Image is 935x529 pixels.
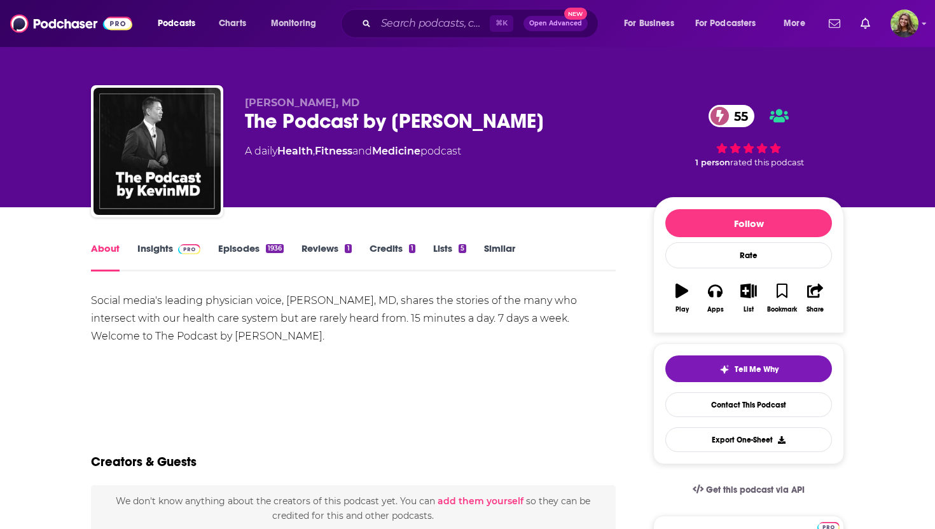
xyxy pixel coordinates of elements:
button: Follow [665,209,832,237]
button: open menu [687,13,775,34]
span: ⌘ K [490,15,513,32]
span: For Podcasters [695,15,756,32]
a: Health [277,145,313,157]
div: 55 1 personrated this podcast [653,97,844,175]
span: 1 person [695,158,730,167]
div: 1 [409,244,415,253]
span: Podcasts [158,15,195,32]
a: Show notifications dropdown [824,13,845,34]
div: Rate [665,242,832,268]
h2: Creators & Guests [91,454,197,470]
a: Charts [211,13,254,34]
span: [PERSON_NAME], MD [245,97,359,109]
span: New [564,8,587,20]
span: Open Advanced [529,20,582,27]
a: Lists5 [433,242,466,271]
a: Get this podcast via API [682,474,815,505]
div: Share [807,306,824,313]
button: Export One-Sheet [665,427,832,452]
div: Play [675,306,689,313]
a: Similar [484,242,515,271]
button: Show profile menu [890,10,918,38]
button: List [732,275,765,321]
a: 55 [709,105,754,127]
img: tell me why sparkle [719,364,730,374]
button: open menu [775,13,821,34]
span: More [784,15,805,32]
span: Logged in as reagan34226 [890,10,918,38]
a: Fitness [315,145,352,157]
a: Show notifications dropdown [855,13,875,34]
button: Share [799,275,832,321]
div: 5 [459,244,466,253]
img: The Podcast by KevinMD [93,88,221,215]
div: A daily podcast [245,144,461,159]
div: Bookmark [767,306,797,313]
span: Get this podcast via API [706,484,805,495]
span: Monitoring [271,15,316,32]
input: Search podcasts, credits, & more... [376,13,490,34]
a: About [91,242,120,271]
a: Contact This Podcast [665,392,832,417]
button: Open AdvancedNew [523,16,588,31]
span: , [313,145,315,157]
a: Episodes1936 [218,242,284,271]
div: List [744,306,754,313]
button: tell me why sparkleTell Me Why [665,355,832,382]
button: open menu [149,13,212,34]
span: rated this podcast [730,158,804,167]
div: 1 [345,244,351,253]
a: Medicine [372,145,420,157]
button: Bookmark [765,275,798,321]
span: Tell Me Why [735,364,779,374]
button: Apps [698,275,731,321]
div: Social media's leading physician voice, [PERSON_NAME], MD, shares the stories of the many who int... [91,292,616,345]
button: open menu [615,13,690,34]
span: Charts [219,15,246,32]
span: 55 [721,105,754,127]
button: Play [665,275,698,321]
img: Podchaser - Follow, Share and Rate Podcasts [10,11,132,36]
a: Reviews1 [301,242,351,271]
div: Search podcasts, credits, & more... [353,9,611,38]
div: 1936 [266,244,284,253]
a: Credits1 [370,242,415,271]
img: User Profile [890,10,918,38]
a: InsightsPodchaser Pro [137,242,200,271]
img: Podchaser Pro [178,244,200,254]
span: For Business [624,15,674,32]
span: and [352,145,372,157]
button: open menu [262,13,333,34]
button: add them yourself [438,496,523,506]
div: Apps [707,306,724,313]
span: We don't know anything about the creators of this podcast yet . You can so they can be credited f... [116,495,590,521]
